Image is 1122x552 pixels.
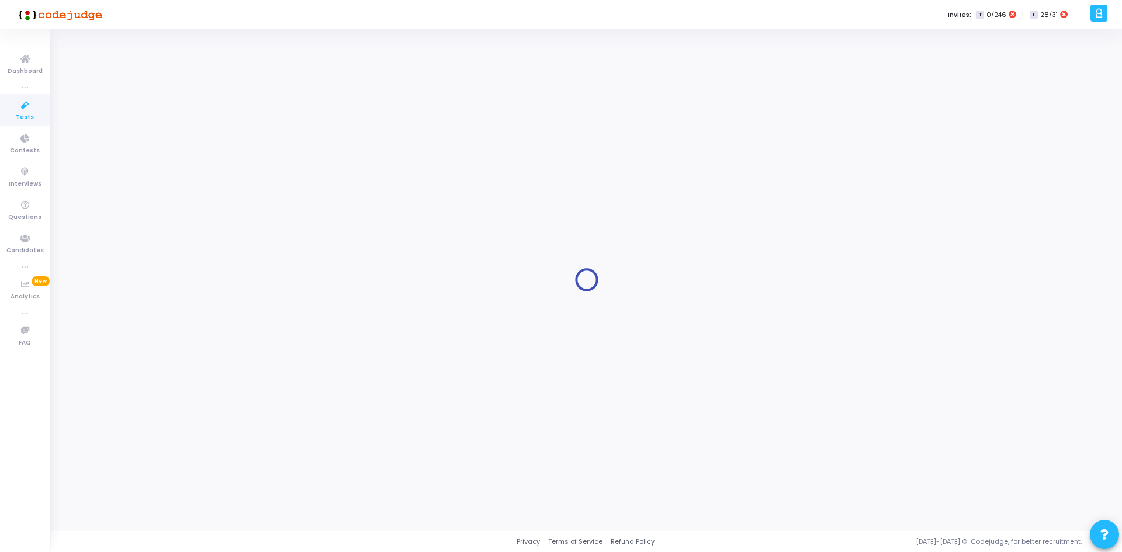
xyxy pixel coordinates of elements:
[8,67,43,77] span: Dashboard
[1030,11,1037,19] span: I
[16,113,34,123] span: Tests
[654,537,1107,547] div: [DATE]-[DATE] © Codejudge, for better recruitment.
[11,292,40,302] span: Analytics
[986,10,1006,20] span: 0/246
[6,246,44,256] span: Candidates
[19,338,31,348] span: FAQ
[9,179,41,189] span: Interviews
[10,146,40,156] span: Contests
[548,537,602,547] a: Terms of Service
[1040,10,1058,20] span: 28/31
[611,537,654,547] a: Refund Policy
[8,213,41,223] span: Questions
[517,537,540,547] a: Privacy
[1022,8,1024,20] span: |
[948,10,971,20] label: Invites:
[15,3,102,26] img: logo
[32,276,50,286] span: New
[976,11,984,19] span: T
